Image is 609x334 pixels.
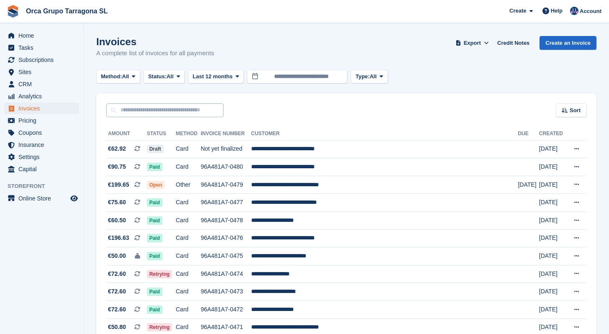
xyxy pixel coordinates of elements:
td: Card [176,265,200,283]
td: 96A481A7-0472 [200,301,251,319]
a: menu [4,30,79,41]
td: Card [176,158,200,176]
span: Status: [148,72,167,81]
a: menu [4,193,79,204]
a: menu [4,115,79,126]
span: CRM [18,78,69,90]
p: A complete list of invoices for all payments [96,49,214,58]
span: Insurance [18,139,69,151]
td: [DATE] [539,176,566,194]
span: Paid [147,163,162,171]
span: Method: [101,72,122,81]
a: menu [4,163,79,175]
span: Open [147,181,165,189]
td: [DATE] [539,229,566,247]
span: Help [551,7,563,15]
a: menu [4,127,79,139]
span: €72.60 [108,270,126,278]
img: ADMIN MANAGMENT [570,7,578,15]
td: [DATE] [539,265,566,283]
td: Card [176,140,200,158]
span: Create [509,7,526,15]
span: €90.75 [108,162,126,171]
td: Card [176,301,200,319]
span: Paid [147,288,162,296]
td: 96A481A7-0480 [200,158,251,176]
span: All [167,72,174,81]
td: [DATE] [539,194,566,212]
span: All [370,72,377,81]
span: €72.60 [108,305,126,314]
a: Credit Notes [494,36,533,50]
td: 96A481A7-0474 [200,265,251,283]
a: menu [4,151,79,163]
a: menu [4,54,79,66]
span: Invoices [18,103,69,114]
td: [DATE] [539,283,566,301]
td: [DATE] [539,301,566,319]
td: Not yet finalized [200,140,251,158]
th: Amount [106,127,147,141]
td: Other [176,176,200,194]
span: Subscriptions [18,54,69,66]
span: Settings [18,151,69,163]
td: Card [176,194,200,212]
span: €50.00 [108,252,126,260]
td: [DATE] [539,212,566,230]
span: Draft [147,145,164,153]
a: menu [4,66,79,78]
a: Preview store [69,193,79,203]
span: Online Store [18,193,69,204]
td: Card [176,247,200,265]
span: All [122,72,129,81]
span: €75.60 [108,198,126,207]
td: 96A481A7-0475 [200,247,251,265]
th: Created [539,127,566,141]
td: Card [176,283,200,301]
th: Status [147,127,176,141]
span: €62.92 [108,144,126,153]
td: 96A481A7-0479 [200,176,251,194]
td: [DATE] [539,247,566,265]
a: menu [4,103,79,114]
span: Paid [147,306,162,314]
span: Sites [18,66,69,78]
span: Storefront [8,182,83,190]
span: Paid [147,234,162,242]
span: €199.65 [108,180,129,189]
th: Method [176,127,200,141]
h1: Invoices [96,36,214,47]
th: Customer [251,127,518,141]
a: Create an Invoice [540,36,596,50]
span: €72.60 [108,287,126,296]
span: Tasks [18,42,69,54]
span: Retrying [147,270,172,278]
span: €50.80 [108,323,126,331]
a: menu [4,139,79,151]
button: Export [454,36,491,50]
a: menu [4,90,79,102]
span: Capital [18,163,69,175]
td: [DATE] [539,158,566,176]
span: Retrying [147,323,172,331]
span: Coupons [18,127,69,139]
span: Last 12 months [193,72,232,81]
a: menu [4,42,79,54]
img: stora-icon-8386f47178a22dfd0bd8f6a31ec36ba5ce8667c1dd55bd0f319d3a0aa187defe.svg [7,5,19,18]
span: Type: [355,72,370,81]
td: 96A481A7-0473 [200,283,251,301]
td: Card [176,229,200,247]
button: Last 12 months [188,70,244,84]
th: Invoice Number [200,127,251,141]
span: Analytics [18,90,69,102]
a: Orca Grupo Tarragona SL [23,4,111,18]
td: Card [176,212,200,230]
span: Paid [147,198,162,207]
th: Due [518,127,539,141]
button: Status: All [144,70,185,84]
button: Type: All [351,70,388,84]
span: Sort [570,106,581,115]
button: Method: All [96,70,140,84]
span: Pricing [18,115,69,126]
span: Export [464,39,481,47]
